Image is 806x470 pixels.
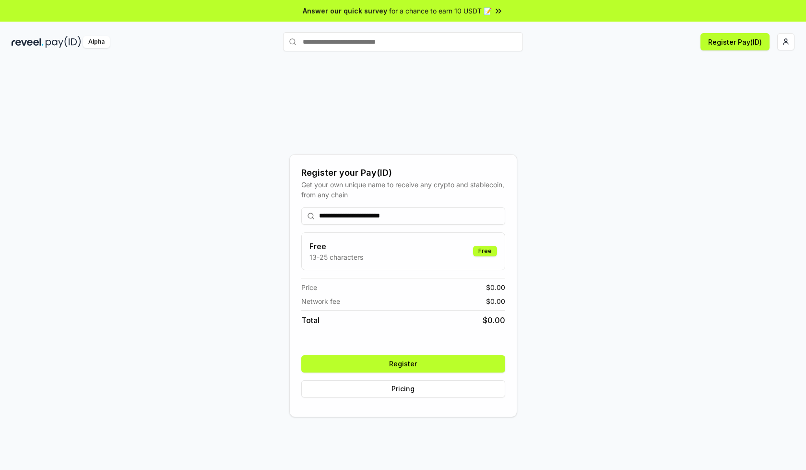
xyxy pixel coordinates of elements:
div: Free [473,246,497,256]
span: Answer our quick survey [303,6,387,16]
img: reveel_dark [12,36,44,48]
div: Alpha [83,36,110,48]
img: pay_id [46,36,81,48]
div: Get your own unique name to receive any crypto and stablecoin, from any chain [301,180,505,200]
span: Price [301,282,317,292]
span: $ 0.00 [483,314,505,326]
span: $ 0.00 [486,296,505,306]
span: Total [301,314,320,326]
span: for a chance to earn 10 USDT 📝 [389,6,492,16]
div: Register your Pay(ID) [301,166,505,180]
p: 13-25 characters [309,252,363,262]
button: Register Pay(ID) [700,33,770,50]
button: Register [301,355,505,373]
span: Network fee [301,296,340,306]
span: $ 0.00 [486,282,505,292]
button: Pricing [301,380,505,398]
h3: Free [309,241,363,252]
